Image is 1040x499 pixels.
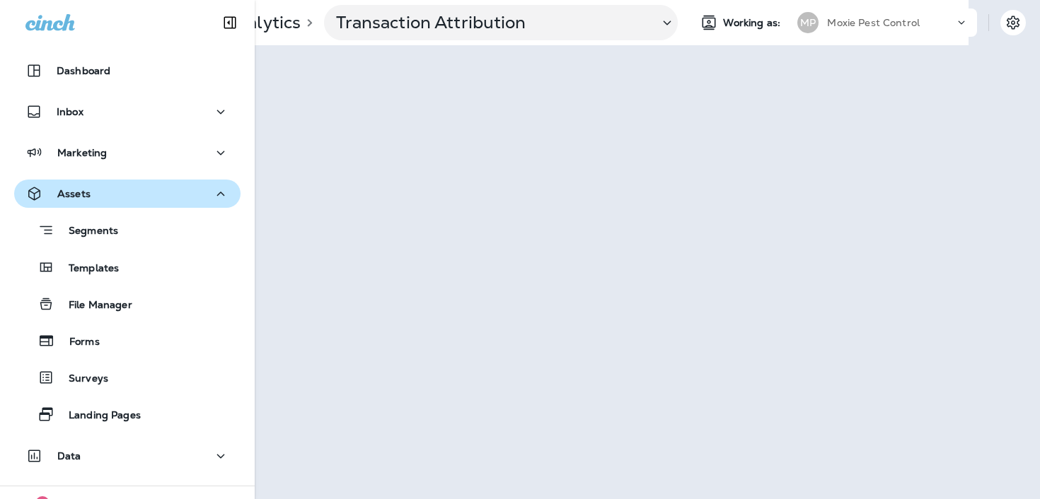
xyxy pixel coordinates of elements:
p: Landing Pages [54,409,141,423]
p: Marketing [57,147,107,158]
button: Templates [14,252,241,282]
p: Assets [57,188,91,199]
p: > [301,17,313,28]
p: Moxie Pest Control [827,17,920,28]
button: Forms [14,326,241,356]
p: Transaction Attribution [336,12,647,33]
button: Marketing [14,139,241,167]
p: Forms [55,336,100,349]
span: Working as: [723,17,783,29]
p: Templates [54,262,119,276]
button: Landing Pages [14,399,241,429]
p: Data [57,450,81,462]
button: Collapse Sidebar [210,8,250,37]
p: Segments [54,225,118,239]
button: Inbox [14,98,241,126]
button: Segments [14,215,241,245]
div: MP [797,12,819,33]
button: File Manager [14,289,241,319]
button: Surveys [14,363,241,392]
button: Dashboard [14,57,241,85]
p: Analytics [219,12,301,33]
p: File Manager [54,299,132,312]
p: Surveys [54,372,108,386]
p: Dashboard [57,65,110,76]
p: Inbox [57,106,83,117]
button: Data [14,442,241,470]
button: Assets [14,180,241,208]
button: Settings [1000,10,1026,35]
